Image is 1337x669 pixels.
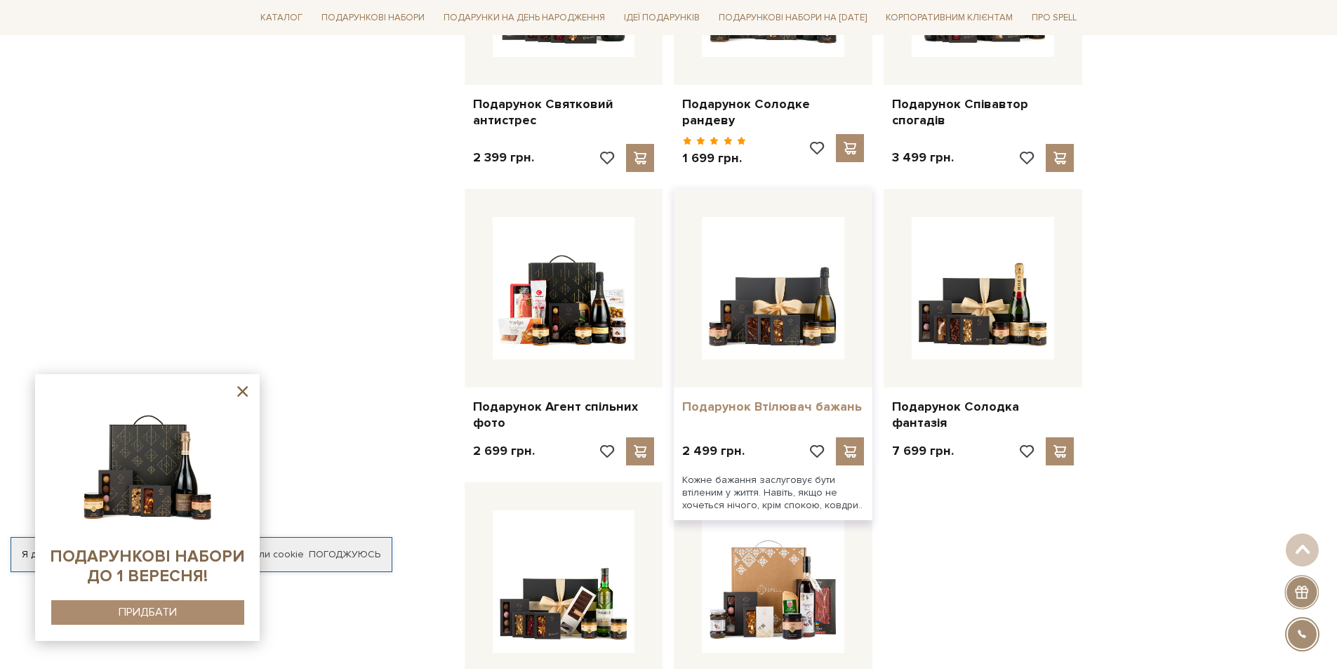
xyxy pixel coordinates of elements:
a: Ідеї подарунків [618,7,705,29]
a: Погоджуюсь [309,548,380,561]
p: 2 699 грн. [473,443,535,459]
a: файли cookie [240,548,304,560]
p: 1 699 грн. [682,150,746,166]
a: Про Spell [1026,7,1082,29]
a: Подарунок Співавтор спогадів [892,96,1074,129]
div: Я дозволяю [DOMAIN_NAME] використовувати [11,548,392,561]
a: Подарункові набори на [DATE] [713,6,872,29]
a: Подарунки на День народження [438,7,611,29]
a: Подарунок Солодка фантазія [892,399,1074,432]
p: 2 399 грн. [473,150,534,166]
p: 3 499 грн. [892,150,954,166]
p: 2 499 грн. [682,443,745,459]
a: Каталог [255,7,308,29]
a: Подарунок Агент спільних фото [473,399,655,432]
a: Подарунок Солодке рандеву [682,96,864,129]
div: Кожне бажання заслуговує бути втіленим у життя. Навіть, якщо не хочеться нічого, крім спокою, ков... [674,465,872,521]
a: Корпоративним клієнтам [880,6,1018,29]
a: Подарунок Святковий антистрес [473,96,655,129]
a: Подарункові набори [316,7,430,29]
a: Подарунок Втілювач бажань [682,399,864,415]
p: 7 699 грн. [892,443,954,459]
